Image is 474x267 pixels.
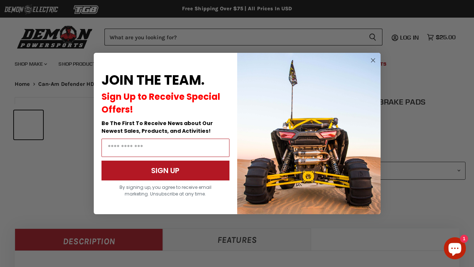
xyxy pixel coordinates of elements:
span: JOIN THE TEAM. [101,71,204,89]
span: Sign Up to Receive Special Offers! [101,91,220,116]
button: SIGN UP [101,161,229,180]
button: Close dialog [368,56,378,65]
img: a9095488-b6e7-41ba-879d-588abfab540b.jpeg [237,53,381,214]
span: Be The First To Receive News about Our Newest Sales, Products, and Activities! [101,120,213,135]
input: Email Address [101,139,229,157]
inbox-online-store-chat: Shopify online store chat [442,237,468,261]
span: By signing up, you agree to receive email marketing. Unsubscribe at any time. [120,184,211,197]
